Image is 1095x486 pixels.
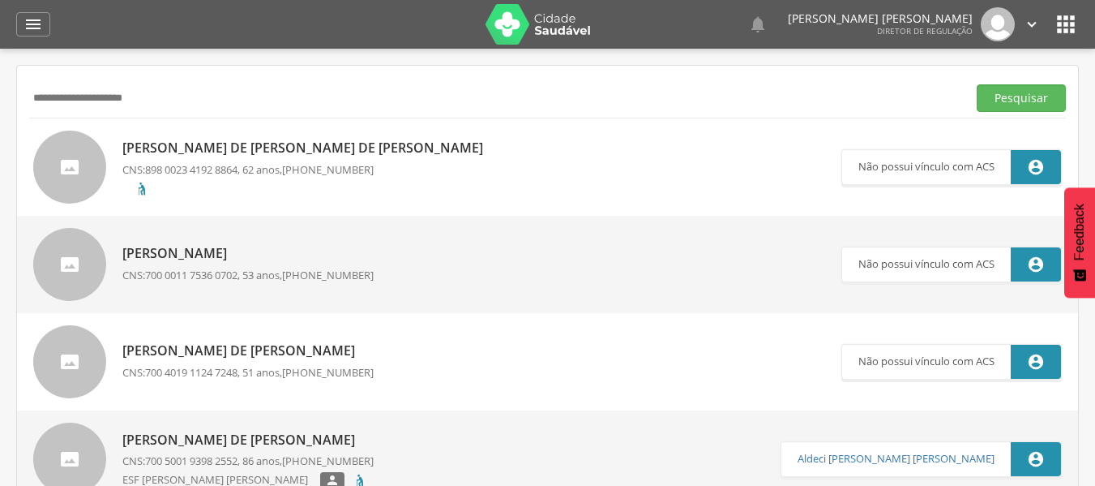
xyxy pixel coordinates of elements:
a: [PERSON_NAME]CNS:700 0011 7536 0702, 53 anos,[PHONE_NUMBER] [33,228,841,301]
p: [PERSON_NAME] de [PERSON_NAME] de [PERSON_NAME] [122,139,491,157]
span: [PHONE_NUMBER] [282,268,374,282]
i:  [1027,158,1045,176]
i:  [1023,15,1041,33]
span: 898 0023 4192 8864 [145,162,237,177]
i:  [1027,450,1045,468]
i:  [1027,353,1045,371]
p: CNS: , 51 anos, [122,365,374,381]
p: CNS: , 53 anos, [122,268,374,283]
p: Não possui vínculo com ACS [858,247,994,282]
a:  [1023,7,1041,41]
p: [PERSON_NAME] [PERSON_NAME] [788,13,973,24]
i:  [325,475,340,486]
p: [PERSON_NAME] [122,244,374,263]
span: 700 4019 1124 7248 [145,365,237,380]
a: [PERSON_NAME] de [PERSON_NAME]CNS:700 4019 1124 7248, 51 anos,[PHONE_NUMBER] [33,325,841,398]
span: Diretor de regulação [877,25,973,37]
p: CNS: , 62 anos, [122,162,491,178]
i:  [748,15,768,34]
span: Feedback [1072,204,1087,260]
i:  [1053,11,1079,37]
i:  [24,15,43,34]
a: Aldeci [PERSON_NAME] [PERSON_NAME] [798,453,994,466]
a:  [16,12,50,37]
p: Não possui vínculo com ACS [858,345,994,379]
button: Feedback - Mostrar pesquisa [1064,187,1095,298]
p: [PERSON_NAME] de [PERSON_NAME] [122,342,374,360]
a: [PERSON_NAME] de [PERSON_NAME] de [PERSON_NAME]CNS:898 0023 4192 8864, 62 anos,[PHONE_NUMBER] [33,131,841,204]
span: [PHONE_NUMBER] [282,365,374,380]
span: [PHONE_NUMBER] [282,454,374,468]
span: [PHONE_NUMBER] [282,162,374,177]
span: 700 5001 9398 2552 [145,454,237,468]
i:  [1027,256,1045,273]
button: Pesquisar [977,84,1066,112]
p: CNS: , 86 anos, [122,454,374,469]
p: Não possui vínculo com ACS [858,150,994,184]
span: 700 0011 7536 0702 [145,268,237,282]
p: [PERSON_NAME] de [PERSON_NAME] [122,431,374,449]
a:  [748,7,768,41]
